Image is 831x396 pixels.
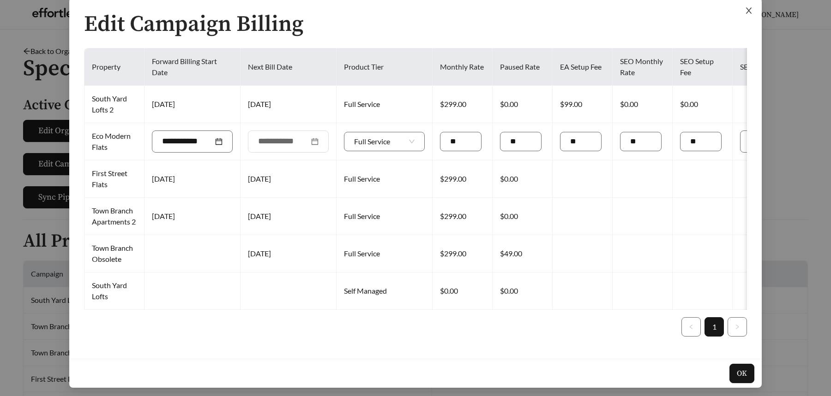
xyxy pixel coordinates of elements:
[553,86,613,123] td: $99.00
[241,48,337,86] th: Next Bill Date
[337,198,433,235] td: Full Service
[553,48,613,86] th: EA Setup Fee
[241,235,337,272] td: [DATE]
[84,272,145,310] td: South Yard Lofts
[493,198,553,235] td: $0.00
[354,132,415,151] span: Full Service
[84,86,145,123] td: South Yard Lofts 2
[493,86,553,123] td: $0.00
[241,198,337,235] td: [DATE]
[613,86,673,123] td: $0.00
[433,272,493,310] td: $0.00
[493,235,553,272] td: $49.00
[337,160,433,198] td: Full Service
[705,317,724,337] li: 1
[145,86,241,123] td: [DATE]
[493,160,553,198] td: $0.00
[673,48,733,86] th: SEO Setup Fee
[688,324,694,330] span: left
[145,198,241,235] td: [DATE]
[241,86,337,123] td: [DATE]
[493,48,553,86] th: Paused Rate
[84,123,145,160] td: Eco Modern Flats
[84,198,145,235] td: Town Branch Apartments 2
[433,160,493,198] td: $299.00
[337,86,433,123] td: Full Service
[729,364,754,383] button: OK
[681,317,701,337] li: Previous Page
[433,235,493,272] td: $299.00
[337,48,433,86] th: Product Tier
[84,160,145,198] td: First Street Flats
[145,160,241,198] td: [DATE]
[745,6,753,15] span: close
[433,86,493,123] td: $299.00
[84,12,747,37] h1: Edit Campaign Billing
[337,272,433,310] td: Self Managed
[705,318,723,336] a: 1
[337,235,433,272] td: Full Service
[728,317,747,337] button: right
[493,272,553,310] td: $0.00
[613,48,673,86] th: SEO Monthly Rate
[433,198,493,235] td: $299.00
[733,48,829,86] th: SEO Start Date
[84,48,145,86] th: Property
[433,48,493,86] th: Monthly Rate
[737,368,747,379] span: OK
[241,160,337,198] td: [DATE]
[145,48,241,86] th: Forward Billing Start Date
[84,235,145,272] td: Town Branch Obsolete
[735,324,740,330] span: right
[681,317,701,337] button: left
[673,86,733,123] td: $0.00
[728,317,747,337] li: Next Page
